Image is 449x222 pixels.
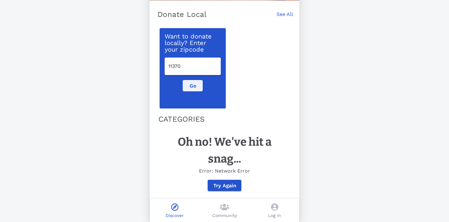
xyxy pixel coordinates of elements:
[157,9,207,19] p: Donate Local
[162,167,287,175] p: Error: Network Error
[213,183,236,189] span: Try Again
[162,134,287,167] h1: Oh no! We've hit a snag...
[277,11,293,24] a: See All
[208,180,241,191] button: Try Again
[188,83,197,89] span: Go
[166,212,184,219] p: Discover
[183,80,203,91] button: Go
[268,212,281,219] p: Log In
[158,114,291,125] p: CATEGORIES
[212,212,237,219] p: Community
[168,61,217,71] input: 78722
[165,33,221,53] p: Want to donate locally? Enter your zipcode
